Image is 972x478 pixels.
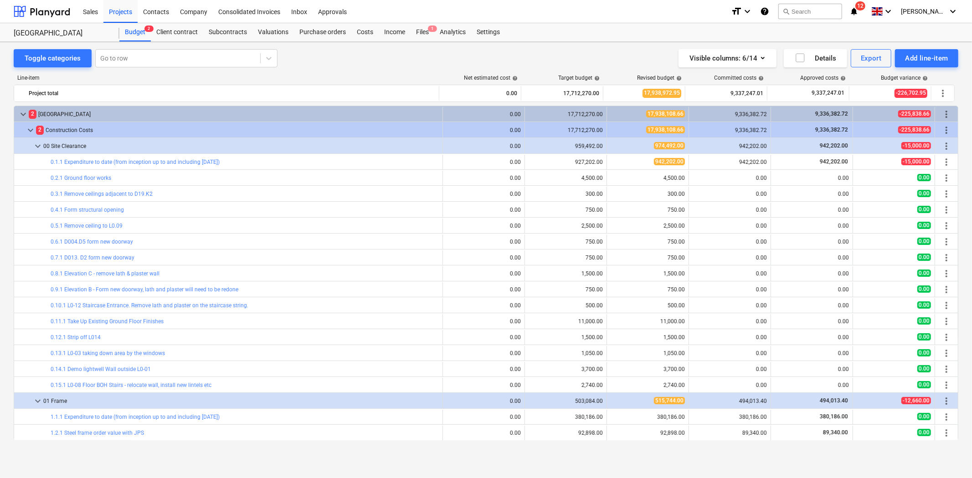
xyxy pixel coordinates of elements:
[611,207,685,213] div: 750.00
[917,222,931,229] span: 0.00
[447,143,521,149] div: 0.00
[926,434,972,478] iframe: Chat Widget
[529,127,603,133] div: 17,712,270.00
[643,89,681,97] span: 17,938,972.95
[611,430,685,436] div: 92,898.00
[379,23,411,41] a: Income
[611,286,685,293] div: 750.00
[611,334,685,341] div: 1,500.00
[895,49,958,67] button: Add line-item
[447,334,521,341] div: 0.00
[917,174,931,181] span: 0.00
[819,397,849,404] span: 494,013.40
[43,139,439,153] div: 00 Site Clearance
[917,365,931,372] span: 0.00
[782,8,790,15] span: search
[611,239,685,245] div: 750.00
[693,414,767,420] div: 380,186.00
[51,239,133,245] a: 0.6.1 D004.D5 form new doorway
[693,175,767,181] div: 0.00
[775,270,849,277] div: 0.00
[917,333,931,341] span: 0.00
[947,6,958,17] i: keyboard_arrow_down
[447,223,521,229] div: 0.00
[689,86,763,101] div: 9,337,247.01
[800,75,846,81] div: Approved costs
[775,207,849,213] div: 0.00
[51,302,248,309] a: 0.10.1 L0-12 Staircase Entrance. Remove lath and plaster on the staircase string.
[941,396,952,407] span: More actions
[851,49,892,67] button: Export
[693,334,767,341] div: 0.00
[447,191,521,197] div: 0.00
[775,350,849,356] div: 0.00
[901,397,931,404] span: -12,660.00
[917,238,931,245] span: 0.00
[471,23,505,41] div: Settings
[51,382,211,388] a: 0.15.1 L0-08 Floor BOH Stairs - relocate wall, install new lintels etc
[756,76,764,81] span: help
[693,239,767,245] div: 0.00
[941,204,952,215] span: More actions
[941,157,952,168] span: More actions
[529,175,603,181] div: 4,500.00
[693,207,767,213] div: 0.00
[941,364,952,375] span: More actions
[529,207,603,213] div: 750.00
[203,23,252,41] div: Subcontracts
[529,223,603,229] div: 2,500.00
[411,23,434,41] a: Files1
[819,158,849,165] span: 942,202.00
[447,111,521,117] div: 0.00
[654,158,685,165] span: 942,202.00
[941,188,952,199] span: More actions
[693,286,767,293] div: 0.00
[32,396,43,407] span: keyboard_arrow_down
[693,366,767,372] div: 0.00
[447,350,521,356] div: 0.00
[25,125,36,136] span: keyboard_arrow_down
[917,317,931,325] span: 0.00
[447,302,521,309] div: 0.00
[294,23,351,41] a: Purchase orders
[611,254,685,261] div: 750.00
[51,286,238,293] a: 0.9.1 Elevation B - Form new doorway, lath and plaster will need to be redone
[25,52,81,64] div: Toggle categories
[611,270,685,277] div: 1,500.00
[855,1,865,10] span: 12
[529,270,603,277] div: 1,500.00
[760,6,769,17] i: Knowledge base
[941,268,952,279] span: More actions
[901,142,931,149] span: -15,000.00
[529,191,603,197] div: 300.00
[51,270,159,277] a: 0.8.1 Elevation C - remove lath & plaster wall
[637,75,682,81] div: Revised budget
[529,318,603,325] div: 11,000.00
[917,381,931,388] span: 0.00
[941,173,952,183] span: More actions
[447,270,521,277] div: 0.00
[447,414,521,420] div: 0.00
[51,191,153,197] a: 0.3.1 Remove ceilings adjacent to D19.K2
[775,366,849,372] div: 0.00
[693,318,767,325] div: 0.00
[144,25,154,32] span: 2
[654,397,685,404] span: 515,744.00
[861,52,882,64] div: Export
[693,191,767,197] div: 0.00
[917,190,931,197] span: 0.00
[51,350,165,356] a: 0.13.1 L0-03 taking down area by the windows
[252,23,294,41] div: Valuations
[646,110,685,117] span: 17,938,108.66
[36,123,439,137] div: Construction Costs
[898,126,931,133] span: -225,838.66
[917,206,931,213] span: 0.00
[819,413,849,420] span: 380,186.00
[611,302,685,309] div: 500.00
[693,382,767,388] div: 0.00
[898,110,931,117] span: -225,838.66
[937,88,948,99] span: More actions
[775,334,849,341] div: 0.00
[881,75,928,81] div: Budget variance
